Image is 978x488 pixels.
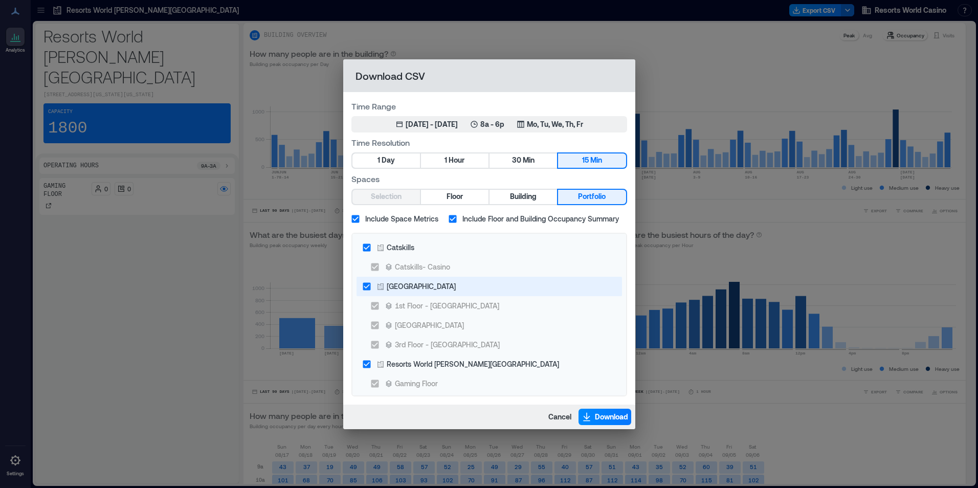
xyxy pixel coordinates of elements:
[365,213,438,224] span: Include Space Metrics
[382,154,395,167] span: Day
[343,59,635,92] h2: Download CSV
[447,190,463,203] span: Floor
[512,154,521,167] span: 30
[579,409,631,425] button: Download
[523,154,535,167] span: Min
[351,100,627,112] label: Time Range
[351,173,627,185] label: Spaces
[578,190,606,203] span: Portfolio
[462,213,619,224] span: Include Floor and Building Occupancy Summary
[352,153,420,168] button: 1 Day
[558,190,626,204] button: Portfolio
[449,154,464,167] span: Hour
[590,154,602,167] span: Min
[558,153,626,168] button: 15 Min
[527,119,583,129] p: Mo, Tu, We, Th, Fr
[582,154,589,167] span: 15
[548,412,571,422] span: Cancel
[421,190,488,204] button: Floor
[490,153,557,168] button: 30 Min
[387,242,414,253] div: Catskills
[387,281,456,292] div: [GEOGRAPHIC_DATA]
[444,154,447,167] span: 1
[406,119,458,129] div: [DATE] - [DATE]
[490,190,557,204] button: Building
[395,378,438,389] div: Gaming Floor
[510,190,537,203] span: Building
[377,154,380,167] span: 1
[351,116,627,132] button: [DATE] - [DATE]8a - 6pMo, Tu, We, Th, Fr
[595,412,628,422] span: Download
[395,339,500,350] div: 3rd Floor - [GEOGRAPHIC_DATA]
[387,359,559,369] div: Resorts World [PERSON_NAME][GEOGRAPHIC_DATA]
[395,320,464,330] div: [GEOGRAPHIC_DATA]
[351,137,627,148] label: Time Resolution
[395,300,499,311] div: 1st Floor - [GEOGRAPHIC_DATA]
[480,119,504,129] p: 8a - 6p
[395,261,450,272] div: Catskills- Casino
[421,153,488,168] button: 1 Hour
[545,409,574,425] button: Cancel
